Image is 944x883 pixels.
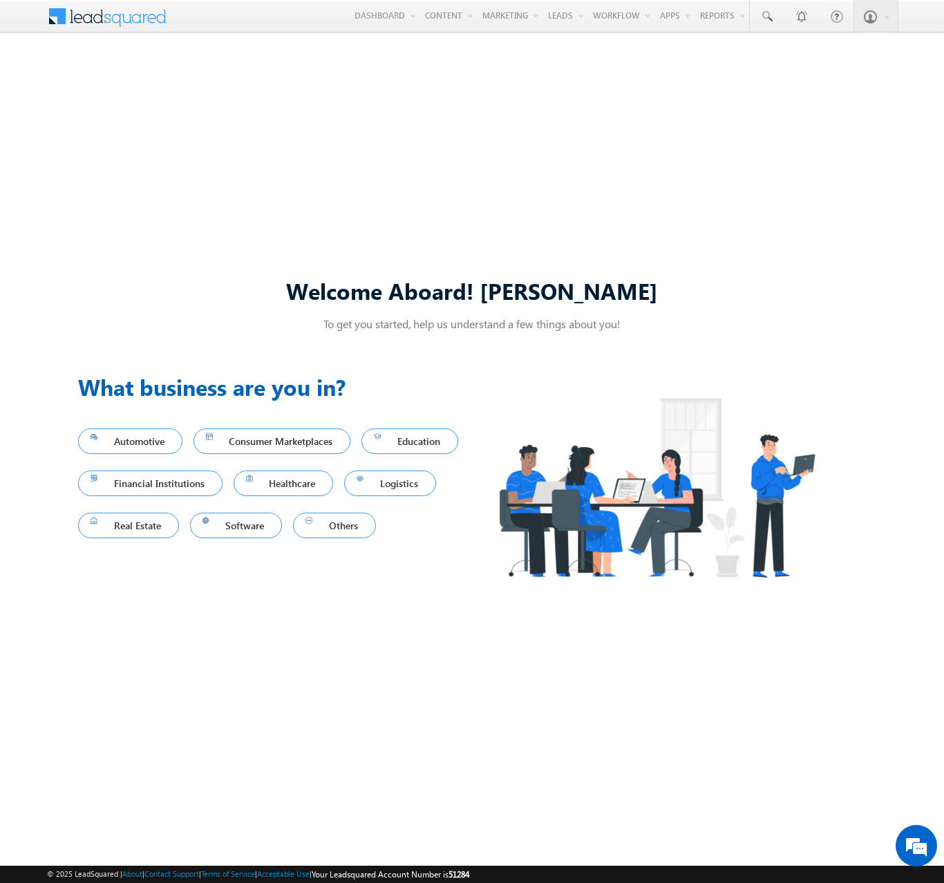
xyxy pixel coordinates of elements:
a: Contact Support [144,869,199,878]
span: Education [374,432,446,450]
a: About [122,869,142,878]
a: Terms of Service [201,869,255,878]
h3: What business are you in? [78,370,472,403]
span: Automotive [91,432,170,450]
span: 51284 [449,869,469,880]
a: Acceptable Use [257,869,310,878]
span: Software [202,516,270,535]
div: Welcome Aboard! [PERSON_NAME] [78,276,866,305]
span: Logistics [357,474,424,493]
span: © 2025 LeadSquared | | | | | [47,868,469,881]
span: Others [305,516,364,535]
span: Healthcare [246,474,321,493]
img: Industry.png [472,370,841,605]
span: Consumer Marketplaces [206,432,339,450]
span: Your Leadsquared Account Number is [312,869,469,880]
span: Real Estate [91,516,167,535]
p: To get you started, help us understand a few things about you! [78,316,866,331]
span: Financial Institutions [91,474,210,493]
